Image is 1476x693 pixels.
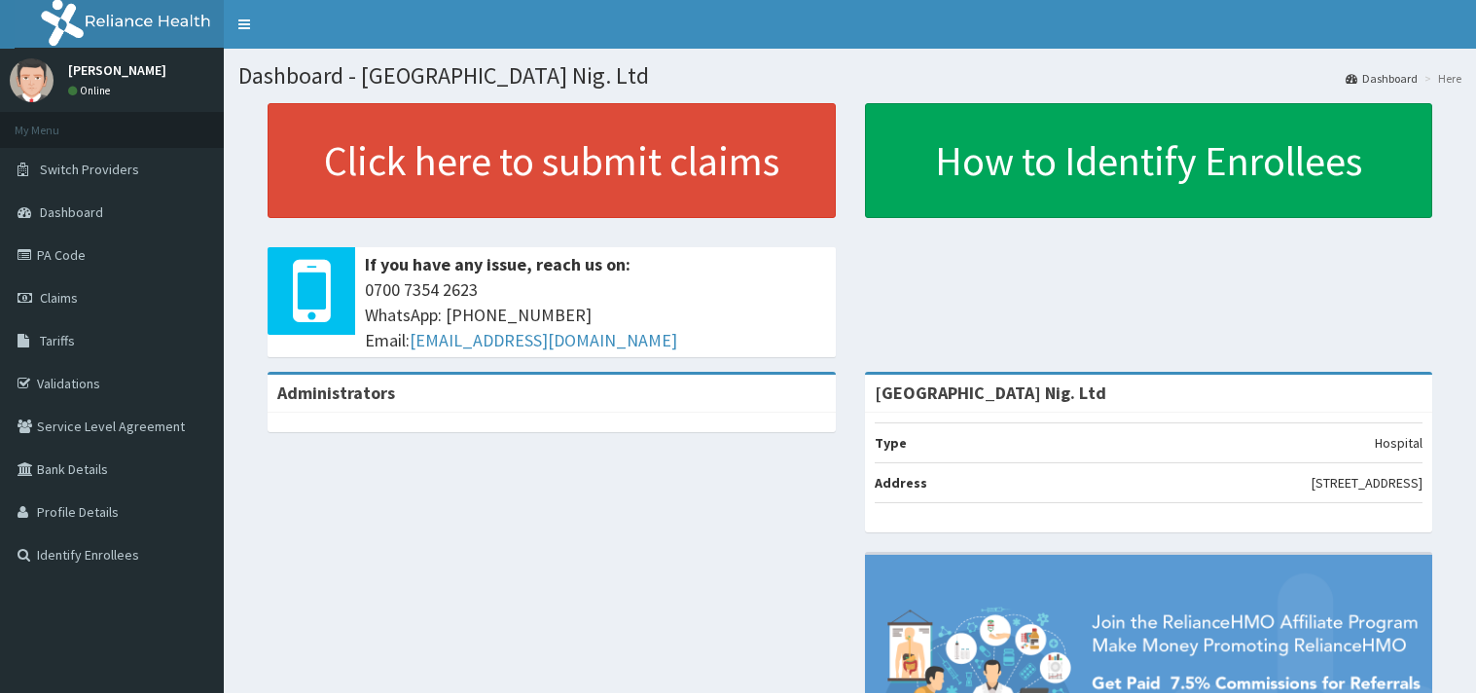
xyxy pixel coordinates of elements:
[40,161,139,178] span: Switch Providers
[1346,70,1418,87] a: Dashboard
[875,434,907,452] b: Type
[40,203,103,221] span: Dashboard
[365,277,826,352] span: 0700 7354 2623 WhatsApp: [PHONE_NUMBER] Email:
[40,289,78,307] span: Claims
[10,58,54,102] img: User Image
[68,63,166,77] p: [PERSON_NAME]
[865,103,1433,218] a: How to Identify Enrollees
[365,253,630,275] b: If you have any issue, reach us on:
[410,329,677,351] a: [EMAIL_ADDRESS][DOMAIN_NAME]
[875,382,1106,404] strong: [GEOGRAPHIC_DATA] Nig. Ltd
[238,63,1461,89] h1: Dashboard - [GEOGRAPHIC_DATA] Nig. Ltd
[268,103,836,218] a: Click here to submit claims
[1420,70,1461,87] li: Here
[68,84,115,97] a: Online
[40,332,75,349] span: Tariffs
[1375,433,1422,453] p: Hospital
[875,474,927,492] b: Address
[1312,473,1422,492] p: [STREET_ADDRESS]
[277,382,395,404] b: Administrators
